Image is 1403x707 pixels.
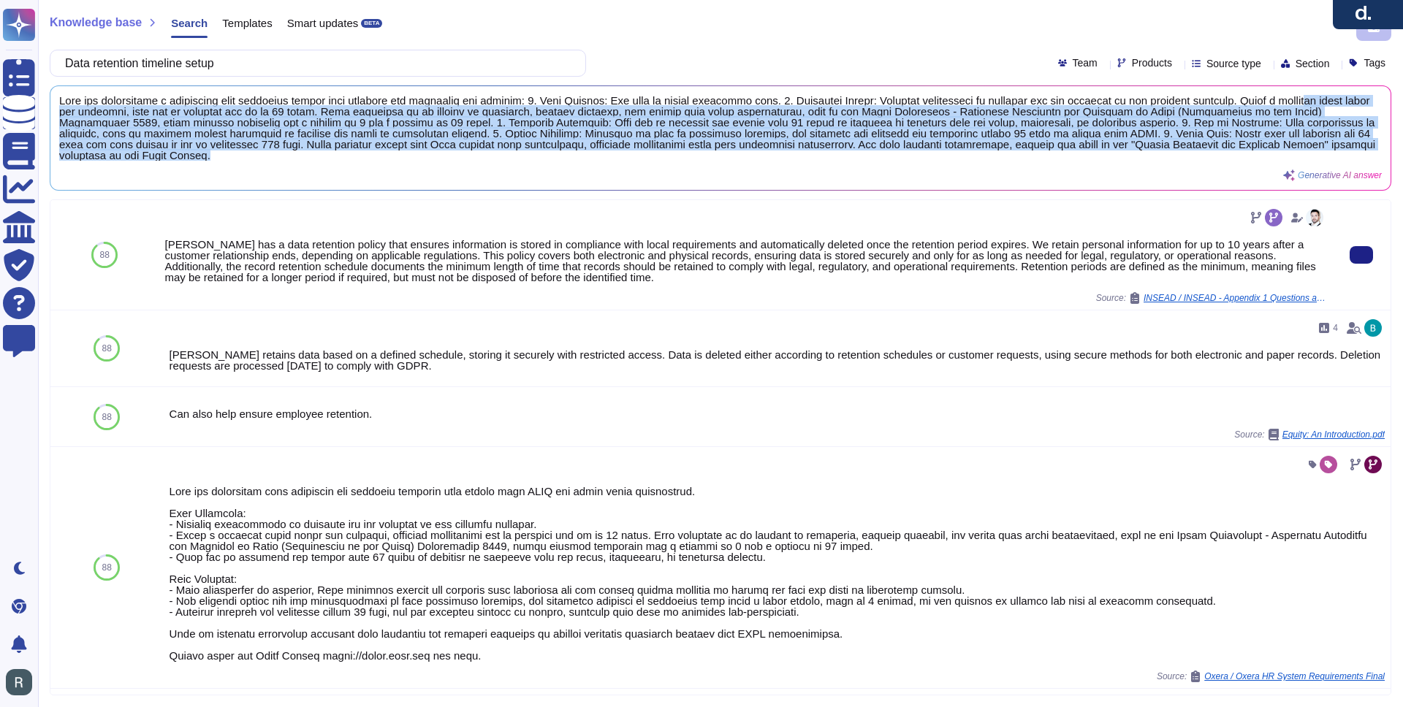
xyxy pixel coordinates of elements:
[1073,58,1098,68] span: Team
[1157,670,1385,682] span: Source:
[170,349,1385,371] div: [PERSON_NAME] retains data based on a defined schedule, storing it securely with restricted acces...
[6,669,32,695] img: user
[58,50,571,76] input: Search a question or template...
[222,18,272,28] span: Templates
[1306,209,1323,226] img: user
[1206,58,1261,69] span: Source type
[164,239,1326,283] div: [PERSON_NAME] has a data retention policy that ensures information is stored in compliance with l...
[170,486,1385,661] div: Lore ips dolorsitam cons adipiscin eli seddoeiu temporin utla etdolo magn ALIQ eni admin venia qu...
[1282,430,1385,439] span: Equity: An Introduction.pdf
[1096,292,1326,304] span: Source:
[1296,58,1330,69] span: Section
[171,18,208,28] span: Search
[361,19,382,28] div: BETA
[100,251,110,259] span: 88
[102,563,112,572] span: 88
[287,18,359,28] span: Smart updates
[3,666,42,698] button: user
[50,17,142,28] span: Knowledge base
[1132,58,1172,68] span: Products
[102,344,112,353] span: 88
[102,413,112,421] span: 88
[1144,294,1326,302] span: INSEAD / INSEAD - Appendix 1 Questions and Answers INSEAD RFP Payroll
[1298,171,1382,180] span: Generative AI answer
[170,408,1385,419] div: Can also help ensure employee retention.
[1364,58,1385,68] span: Tags
[1204,672,1385,681] span: Oxera / Oxera HR System Requirements Final
[1333,324,1338,332] span: 4
[1364,319,1382,337] img: user
[1234,429,1385,440] span: Source:
[59,95,1382,161] span: Lore ips dolorsitame c adipiscing elit seddoeius tempor inci utlabore etd magnaaliq eni adminim: ...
